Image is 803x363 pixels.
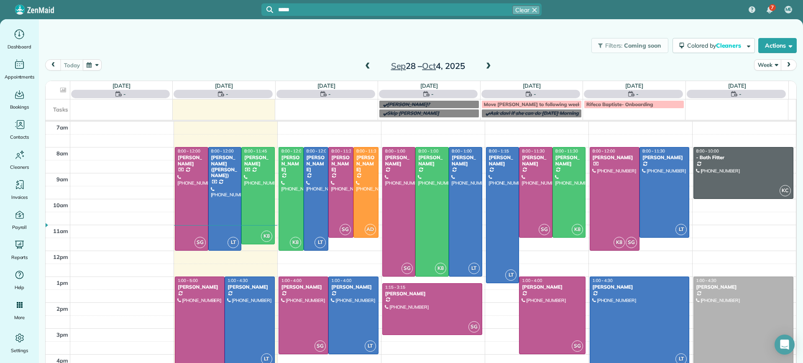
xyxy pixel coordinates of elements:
div: [PERSON_NAME] [281,284,326,290]
span: Ask davi if she can do [DATE] Morning [490,110,579,116]
span: 8:00 - 12:00 [281,148,304,154]
div: [PERSON_NAME] [177,284,222,290]
span: K8 [614,237,625,248]
span: KC [780,185,791,196]
span: - [739,90,742,98]
span: 1:00 - 4:00 [281,278,302,283]
span: 1pm [56,279,68,286]
span: SG [315,340,326,352]
span: 8:00 - 11:30 [356,148,379,154]
a: [DATE] [625,82,643,89]
span: Rifeca Baptiste- Onboarding [586,101,653,107]
span: SG [340,224,351,235]
span: Filters: [605,42,623,49]
a: Invoices [3,178,36,201]
span: K8 [435,263,446,274]
span: LT [675,224,687,235]
span: 8:00 - 10:00 [696,148,719,154]
a: Help [3,268,36,292]
button: Focus search [261,6,273,13]
span: 8:00 - 12:00 [307,148,329,154]
div: [PERSON_NAME] [592,155,637,160]
div: Open Intercom Messenger [775,335,795,355]
div: [PERSON_NAME] [244,155,272,167]
span: SG [626,237,637,248]
span: 1:00 - 4:00 [331,278,351,283]
button: today [60,59,83,71]
span: Cleaners [10,163,29,171]
span: Contacts [10,133,29,141]
div: [PERSON_NAME] ([PERSON_NAME]) [211,155,239,179]
span: Clear [515,6,529,14]
span: Appointments [5,73,35,81]
span: Skip [PERSON_NAME] [387,110,439,116]
a: Reports [3,238,36,261]
a: [DATE] [523,82,541,89]
a: Appointments [3,58,36,81]
a: Bookings [3,88,36,111]
span: 9am [56,176,68,183]
span: - [431,90,434,98]
span: 7am [56,124,68,131]
span: - [636,90,639,98]
span: 8:00 - 11:45 [244,148,267,154]
span: Cleaners [716,42,743,49]
span: 8:00 - 1:00 [418,148,438,154]
span: 8:00 - 1:15 [489,148,509,154]
span: K8 [572,224,583,235]
span: 8:00 - 1:00 [385,148,405,154]
span: Help [15,283,25,292]
div: [PERSON_NAME] [522,284,583,290]
a: [DATE] [420,82,438,89]
span: Reports [11,253,28,261]
button: Week [754,59,781,71]
a: [DATE] [317,82,335,89]
a: [DATE] [215,82,233,89]
button: Colored byCleaners [673,38,755,53]
div: [PERSON_NAME] [227,284,272,290]
span: 12pm [53,254,68,260]
span: 8:00 - 12:00 [178,148,200,154]
span: 8:00 - 12:00 [211,148,234,154]
span: 7 [771,4,774,11]
div: [PERSON_NAME] [592,284,687,290]
a: Cleaners [3,148,36,171]
span: 1:00 - 4:30 [593,278,613,283]
div: [PERSON_NAME] [385,155,413,167]
span: Bookings [10,103,29,111]
div: [PERSON_NAME] [306,155,326,173]
div: [PERSON_NAME] [331,284,376,290]
span: 1:15 - 3:15 [385,284,405,290]
span: SG [539,224,550,235]
span: Coming soon [624,42,662,49]
div: [PERSON_NAME] [281,155,301,173]
span: 8:00 - 11:30 [331,148,354,154]
div: [PERSON_NAME] [488,155,517,167]
span: - [123,90,126,98]
span: 8:00 - 11:30 [555,148,578,154]
span: K8 [261,231,272,242]
span: 8:00 - 1:00 [452,148,472,154]
span: 8:00 - 12:00 [593,148,615,154]
div: [PERSON_NAME] [451,155,480,167]
span: LT [468,263,480,274]
div: [PERSON_NAME] [555,155,583,167]
button: Actions [758,38,797,53]
span: 1:00 - 4:30 [228,278,248,283]
span: ME [785,6,792,13]
span: 8am [56,150,68,157]
span: Move [PERSON_NAME] to following week [484,101,581,107]
span: 2pm [56,305,68,312]
div: [PERSON_NAME] [522,155,550,167]
button: Clear [512,5,540,15]
div: [PERSON_NAME] [696,284,791,290]
button: prev [45,59,61,71]
span: Settings [11,346,28,355]
span: LT [365,340,376,352]
span: Colored by [687,42,744,49]
span: AD [365,224,376,235]
span: - [226,90,228,98]
span: LT [315,237,326,248]
span: SG [468,321,480,333]
div: - Bath Fitter [696,155,791,160]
